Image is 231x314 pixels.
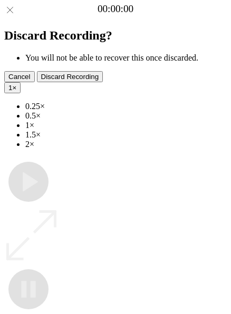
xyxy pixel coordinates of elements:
[37,71,103,82] button: Discard Recording
[4,82,21,93] button: 1×
[8,84,12,92] span: 1
[25,53,227,63] li: You will not be able to recover this once discarded.
[4,71,35,82] button: Cancel
[25,130,227,140] li: 1.5×
[4,28,227,43] h2: Discard Recording?
[25,111,227,121] li: 0.5×
[98,3,133,15] a: 00:00:00
[25,140,227,149] li: 2×
[25,121,227,130] li: 1×
[25,102,227,111] li: 0.25×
